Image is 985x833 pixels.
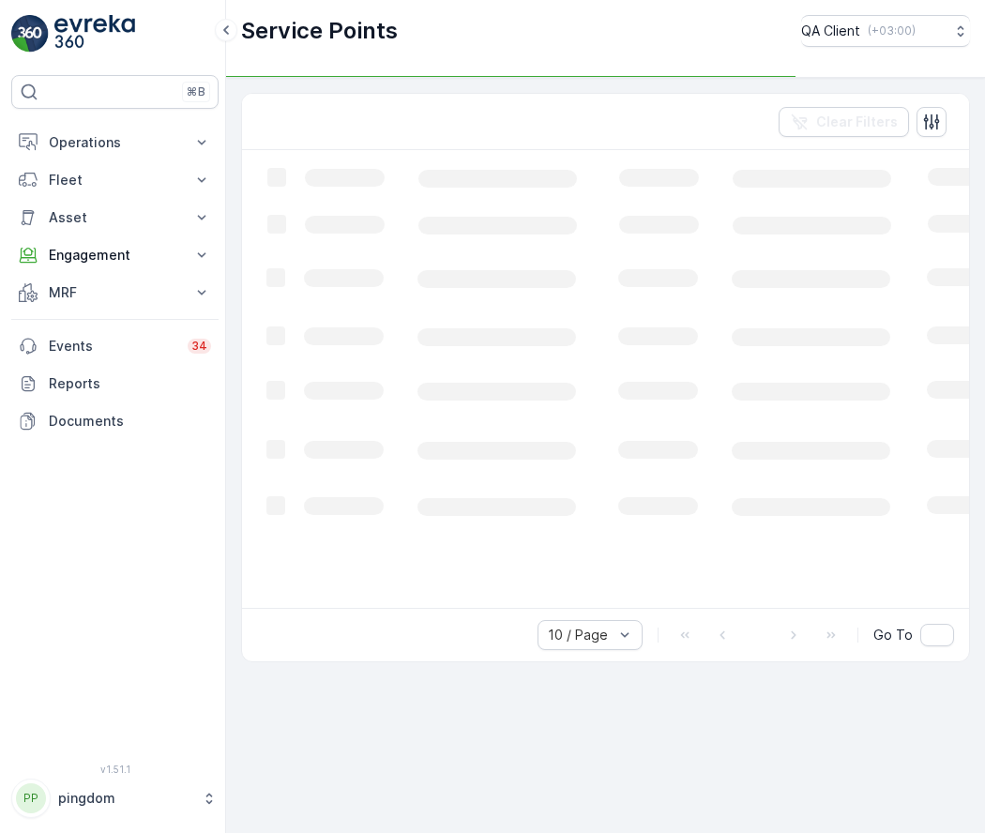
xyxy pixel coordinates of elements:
[11,236,219,274] button: Engagement
[11,15,49,53] img: logo
[11,365,219,402] a: Reports
[11,779,219,818] button: PPpingdom
[191,339,207,354] p: 34
[187,84,205,99] p: ⌘B
[16,783,46,813] div: PP
[11,274,219,311] button: MRF
[873,626,913,644] span: Go To
[11,764,219,775] span: v 1.51.1
[11,199,219,236] button: Asset
[11,327,219,365] a: Events34
[801,22,860,40] p: QA Client
[58,789,192,808] p: pingdom
[49,283,181,302] p: MRF
[241,16,398,46] p: Service Points
[816,113,898,131] p: Clear Filters
[49,246,181,265] p: Engagement
[779,107,909,137] button: Clear Filters
[49,133,181,152] p: Operations
[49,208,181,227] p: Asset
[11,161,219,199] button: Fleet
[11,124,219,161] button: Operations
[49,337,176,356] p: Events
[49,374,211,393] p: Reports
[868,23,916,38] p: ( +03:00 )
[801,15,970,47] button: QA Client(+03:00)
[49,412,211,431] p: Documents
[11,402,219,440] a: Documents
[54,15,135,53] img: logo_light-DOdMpM7g.png
[49,171,181,189] p: Fleet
